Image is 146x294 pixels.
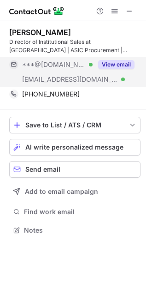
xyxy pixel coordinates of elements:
[25,121,124,129] div: Save to List / ATS / CRM
[98,60,134,69] button: Reveal Button
[9,161,140,178] button: Send email
[22,90,80,98] span: [PHONE_NUMBER]
[9,205,140,218] button: Find work email
[9,28,71,37] div: [PERSON_NAME]
[9,183,140,200] button: Add to email campaign
[24,208,137,216] span: Find work email
[22,60,86,69] span: ***@[DOMAIN_NAME]
[25,166,60,173] span: Send email
[9,38,140,54] div: Director of Institutional Sales at [GEOGRAPHIC_DATA] | ASIC Procurement | Infrastructure & Operat...
[25,188,98,195] span: Add to email campaign
[9,224,140,237] button: Notes
[24,226,137,234] span: Notes
[9,6,64,17] img: ContactOut v5.3.10
[9,117,140,133] button: save-profile-one-click
[22,75,118,84] span: [EMAIL_ADDRESS][DOMAIN_NAME]
[25,144,123,151] span: AI write personalized message
[9,139,140,156] button: AI write personalized message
